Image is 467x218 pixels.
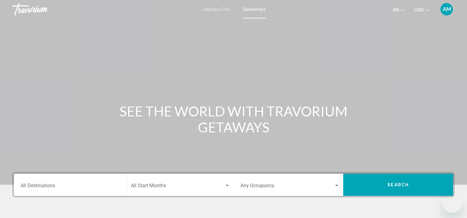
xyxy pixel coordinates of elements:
a: Travorium [12,3,196,15]
button: Change language [393,5,405,14]
button: Search [343,174,453,196]
a: Getaways [243,7,265,12]
span: AM [443,6,451,12]
div: Search widget [14,174,453,196]
button: User Menu [439,3,455,16]
h1: SEE THE WORLD WITH TRAVORIUM GETAWAYS [118,103,349,135]
span: USD [414,7,423,12]
a: Getaways Plus [202,7,231,12]
button: Change currency [414,5,429,14]
span: Search [387,183,409,188]
iframe: Button to launch messaging window [442,193,462,213]
span: en [393,7,399,12]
